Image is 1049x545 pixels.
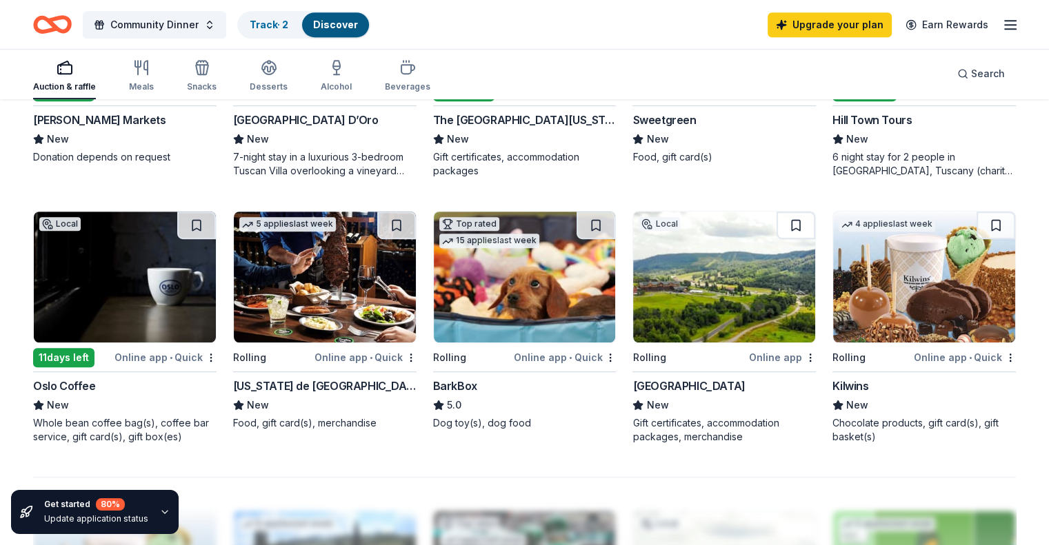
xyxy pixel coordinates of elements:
div: Auction & raffle [33,81,96,92]
div: 11 days left [33,348,94,367]
div: Rolling [233,349,266,366]
div: Top rated [439,217,499,231]
span: • [569,352,572,363]
div: Snacks [187,81,217,92]
span: New [47,131,69,147]
div: Hill Town Tours [832,112,912,128]
span: New [447,131,469,147]
div: Kilwins [832,378,868,394]
span: Search [971,65,1005,82]
a: Discover [313,19,358,30]
div: Sweetgreen [632,112,696,128]
div: Online app Quick [314,349,417,366]
div: 5 applies last week [239,217,336,232]
img: Image for Greek Peak Mountain Resort [633,212,815,342]
button: Desserts [250,54,288,99]
button: Meals [129,54,154,99]
span: New [247,131,269,147]
span: New [846,397,868,413]
div: 4 applies last week [839,217,935,232]
div: Gift certificates, accommodation packages, merchandise [632,416,816,444]
button: Track· 2Discover [237,11,370,39]
div: 7-night stay in a luxurious 3-bedroom Tuscan Villa overlooking a vineyard and the ancient walled ... [233,150,417,178]
div: Update application status [44,513,148,524]
a: Upgrade your plan [768,12,892,37]
div: Get started [44,498,148,511]
div: Oslo Coffee [33,378,96,394]
div: Chocolate products, gift card(s), gift basket(s) [832,416,1016,444]
div: Food, gift card(s), merchandise [233,416,417,430]
div: [PERSON_NAME] Markets [33,112,166,128]
div: Dog toy(s), dog food [433,416,617,430]
div: [GEOGRAPHIC_DATA] D’Oro [233,112,379,128]
div: BarkBox [433,378,477,394]
button: Beverages [385,54,430,99]
span: New [646,131,668,147]
div: The [GEOGRAPHIC_DATA][US_STATE] [433,112,617,128]
span: New [247,397,269,413]
span: 5.0 [447,397,461,413]
a: Image for BarkBoxTop rated15 applieslast weekRollingOnline app•QuickBarkBox5.0Dog toy(s), dog food [433,211,617,430]
div: Rolling [832,349,866,366]
img: Image for Texas de Brazil [234,212,416,342]
div: Donation depends on request [33,150,217,164]
div: Online app [749,349,816,366]
span: New [646,397,668,413]
div: Food, gift card(s) [632,150,816,164]
div: Online app Quick [514,349,616,366]
div: [US_STATE] de [GEOGRAPHIC_DATA] [233,378,417,394]
button: Community Dinner [83,11,226,39]
button: Search [946,60,1016,88]
div: Online app Quick [914,349,1016,366]
a: Image for Texas de Brazil5 applieslast weekRollingOnline app•Quick[US_STATE] de [GEOGRAPHIC_DATA]... [233,211,417,430]
div: Whole bean coffee bag(s), coffee bar service, gift card(s), gift box(es) [33,416,217,444]
div: Online app Quick [114,349,217,366]
button: Alcohol [321,54,352,99]
img: Image for BarkBox [434,212,616,342]
div: Desserts [250,81,288,92]
a: Image for Kilwins4 applieslast weekRollingOnline app•QuickKilwinsNewChocolate products, gift card... [832,211,1016,444]
span: • [969,352,972,363]
img: Image for Oslo Coffee [34,212,216,342]
button: Snacks [187,54,217,99]
img: Image for Kilwins [833,212,1015,342]
a: Earn Rewards [897,12,997,37]
div: 6 night stay for 2 people in [GEOGRAPHIC_DATA], Tuscany (charity rate is $1380; retails at $2200;... [832,150,1016,178]
div: Alcohol [321,81,352,92]
div: Rolling [632,349,666,366]
span: • [370,352,372,363]
div: Beverages [385,81,430,92]
a: Home [33,8,72,41]
div: Gift certificates, accommodation packages [433,150,617,178]
a: Image for Oslo CoffeeLocal11days leftOnline app•QuickOslo CoffeeNewWhole bean coffee bag(s), coff... [33,211,217,444]
div: Meals [129,81,154,92]
div: 15 applies last week [439,234,539,248]
button: Auction & raffle [33,54,96,99]
span: Community Dinner [110,17,199,33]
span: New [846,131,868,147]
a: Track· 2 [250,19,288,30]
a: Image for Greek Peak Mountain Resort LocalRollingOnline app[GEOGRAPHIC_DATA]NewGift certificates,... [632,211,816,444]
span: • [170,352,172,363]
div: Local [39,217,81,231]
div: [GEOGRAPHIC_DATA] [632,378,745,394]
div: Rolling [433,349,466,366]
div: 80 % [96,498,125,511]
span: New [47,397,69,413]
div: Local [639,217,680,231]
